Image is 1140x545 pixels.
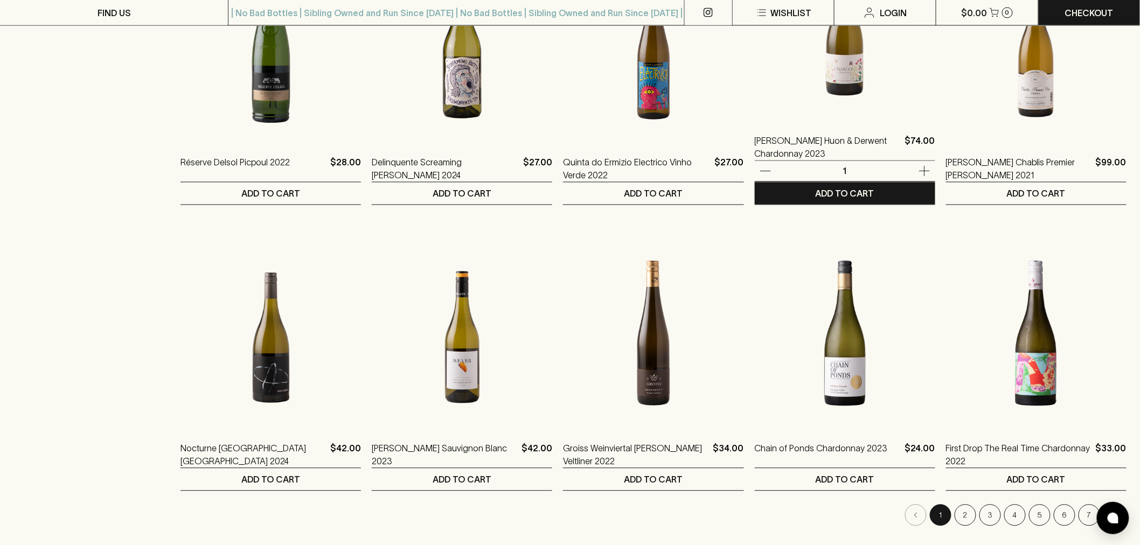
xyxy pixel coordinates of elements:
p: $27.00 [715,156,744,182]
nav: pagination navigation [180,505,1127,526]
p: ADD TO CART [433,187,491,200]
a: Nocturne [GEOGRAPHIC_DATA] [GEOGRAPHIC_DATA] 2024 [180,442,326,468]
p: $74.00 [905,135,935,160]
img: Nocturne Treeton Sub Region Chardonnay 2024 [180,237,361,426]
p: ADD TO CART [624,473,683,486]
button: Go to page 5 [1029,505,1051,526]
p: 1 [832,165,858,177]
p: ADD TO CART [241,187,300,200]
button: ADD TO CART [180,183,361,205]
button: Go to page 2 [955,505,976,526]
button: ADD TO CART [563,469,743,491]
p: ADD TO CART [1007,187,1066,200]
p: $33.00 [1096,442,1127,468]
p: $27.00 [523,156,552,182]
img: Weaver Sauvignon Blanc 2023 [372,237,552,426]
p: $28.00 [330,156,361,182]
p: $0.00 [962,6,988,19]
a: First Drop The Real Time Chardonnay 2022 [946,442,1092,468]
p: $42.00 [330,442,361,468]
button: ADD TO CART [755,183,935,205]
a: Chain of Ponds Chardonnay 2023 [755,442,888,468]
p: FIND US [98,6,131,19]
p: ADD TO CART [816,473,874,486]
button: ADD TO CART [180,469,361,491]
button: Go to page 3 [979,505,1001,526]
button: page 1 [930,505,951,526]
a: Réserve Delsol Picpoul 2022 [180,156,290,182]
button: Go to page 6 [1054,505,1075,526]
a: Delinquente Screaming [PERSON_NAME] 2024 [372,156,519,182]
p: Login [880,6,907,19]
a: [PERSON_NAME] Sauvignon Blanc 2023 [372,442,517,468]
img: bubble-icon [1108,513,1118,523]
p: Wishlist [770,6,811,19]
img: Groiss Weinviertal Grüner Veltliner 2022 [563,237,743,426]
p: $34.00 [713,442,744,468]
img: First Drop The Real Time Chardonnay 2022 [946,237,1127,426]
button: ADD TO CART [372,183,552,205]
button: ADD TO CART [372,469,552,491]
a: [PERSON_NAME] Huon & Derwent Chardonnay 2023 [755,135,901,160]
p: ADD TO CART [1007,473,1066,486]
p: ADD TO CART [816,187,874,200]
p: $99.00 [1096,156,1127,182]
button: ADD TO CART [563,183,743,205]
button: Go to page 7 [1079,505,1100,526]
button: Go to page 4 [1004,505,1026,526]
p: 0 [1005,10,1010,16]
p: ADD TO CART [241,473,300,486]
a: Quinta do Ermizio Electrico Vinho Verde 2022 [563,156,710,182]
p: $24.00 [905,442,935,468]
p: Checkout [1065,6,1114,19]
button: ADD TO CART [946,469,1127,491]
a: [PERSON_NAME] Chablis Premier [PERSON_NAME] 2021 [946,156,1092,182]
p: ADD TO CART [433,473,491,486]
button: ADD TO CART [946,183,1127,205]
p: $42.00 [522,442,552,468]
p: ADD TO CART [624,187,683,200]
button: ADD TO CART [755,469,935,491]
a: Groiss Weinviertal [PERSON_NAME] Veltliner 2022 [563,442,708,468]
img: Chain of Ponds Chardonnay 2023 [755,237,935,426]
